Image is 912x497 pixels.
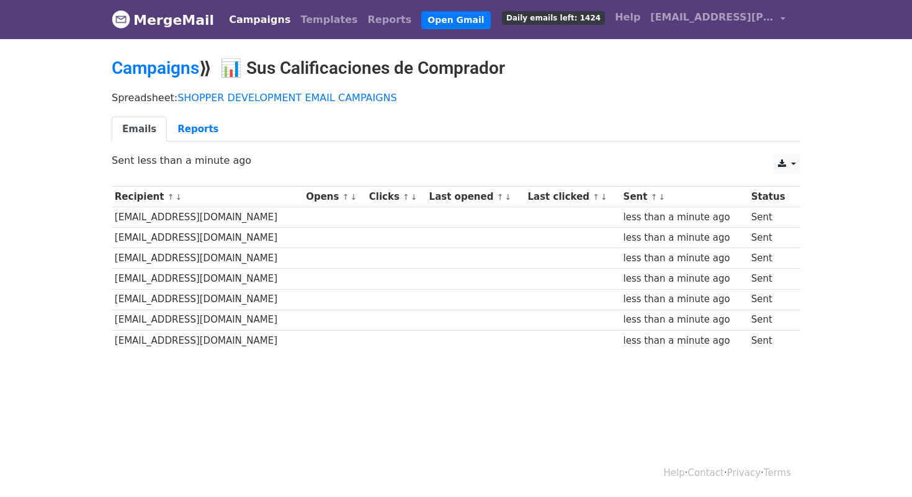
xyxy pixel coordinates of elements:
a: Reports [167,117,229,142]
a: MergeMail [112,7,214,33]
a: Privacy [727,467,761,478]
a: ↑ [497,192,504,202]
a: Contact [688,467,724,478]
a: ↓ [658,192,665,202]
a: ↑ [168,192,174,202]
div: less than a minute ago [624,334,746,348]
th: Clicks [366,187,426,207]
a: Campaigns [224,7,295,32]
h2: ⟫ 📊 Sus Calificaciones de Comprador [112,58,800,79]
a: ↑ [342,192,349,202]
td: [EMAIL_ADDRESS][DOMAIN_NAME] [112,207,303,228]
div: less than a minute ago [624,292,746,307]
td: Sent [748,310,794,330]
td: Sent [748,228,794,248]
a: ↑ [651,192,658,202]
div: less than a minute ago [624,231,746,245]
th: Recipient [112,187,303,207]
td: Sent [748,207,794,228]
div: less than a minute ago [624,210,746,225]
span: [EMAIL_ADDRESS][PERSON_NAME][DOMAIN_NAME] [650,10,774,25]
th: Status [748,187,794,207]
th: Sent [620,187,748,207]
a: Help [664,467,685,478]
td: Sent [748,248,794,269]
a: ↓ [504,192,511,202]
th: Last clicked [525,187,620,207]
td: Sent [748,330,794,351]
a: ↓ [601,192,607,202]
span: Daily emails left: 1424 [502,11,605,25]
a: Daily emails left: 1424 [497,5,610,30]
th: Last opened [426,187,525,207]
a: Help [610,5,645,30]
a: ↓ [175,192,182,202]
div: less than a minute ago [624,272,746,286]
th: Opens [303,187,366,207]
div: less than a minute ago [624,251,746,266]
td: [EMAIL_ADDRESS][DOMAIN_NAME] [112,269,303,289]
td: [EMAIL_ADDRESS][DOMAIN_NAME] [112,248,303,269]
td: [EMAIL_ADDRESS][DOMAIN_NAME] [112,228,303,248]
a: Open Gmail [421,11,490,29]
a: ↓ [350,192,357,202]
a: ↑ [592,192,599,202]
td: Sent [748,289,794,310]
a: Templates [295,7,362,32]
td: [EMAIL_ADDRESS][DOMAIN_NAME] [112,289,303,310]
a: ↓ [411,192,418,202]
td: [EMAIL_ADDRESS][DOMAIN_NAME] [112,310,303,330]
a: Reports [363,7,417,32]
img: MergeMail logo [112,10,130,29]
a: Emails [112,117,167,142]
p: Spreadsheet: [112,91,800,104]
a: Campaigns [112,58,199,78]
a: SHOPPER DEVELOPMENT EMAIL CAMPAIGNS [177,92,397,104]
td: Sent [748,269,794,289]
div: less than a minute ago [624,313,746,327]
td: [EMAIL_ADDRESS][DOMAIN_NAME] [112,330,303,351]
p: Sent less than a minute ago [112,154,800,167]
a: [EMAIL_ADDRESS][PERSON_NAME][DOMAIN_NAME] [645,5,790,34]
a: ↑ [403,192,409,202]
a: Terms [764,467,791,478]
